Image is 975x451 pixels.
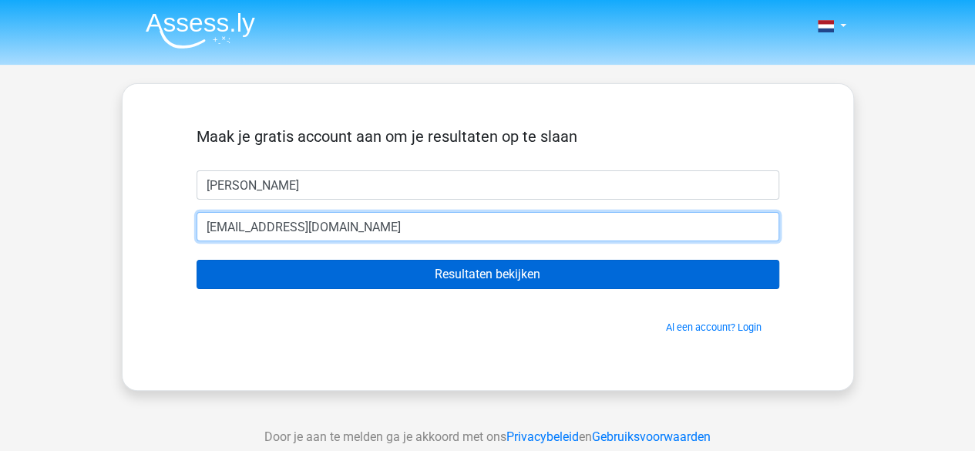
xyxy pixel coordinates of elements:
a: Al een account? Login [666,321,762,333]
input: Voornaam [197,170,779,200]
input: Email [197,212,779,241]
input: Resultaten bekijken [197,260,779,289]
a: Gebruiksvoorwaarden [592,429,711,444]
h5: Maak je gratis account aan om je resultaten op te slaan [197,127,779,146]
img: Assessly [146,12,255,49]
a: Privacybeleid [506,429,579,444]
